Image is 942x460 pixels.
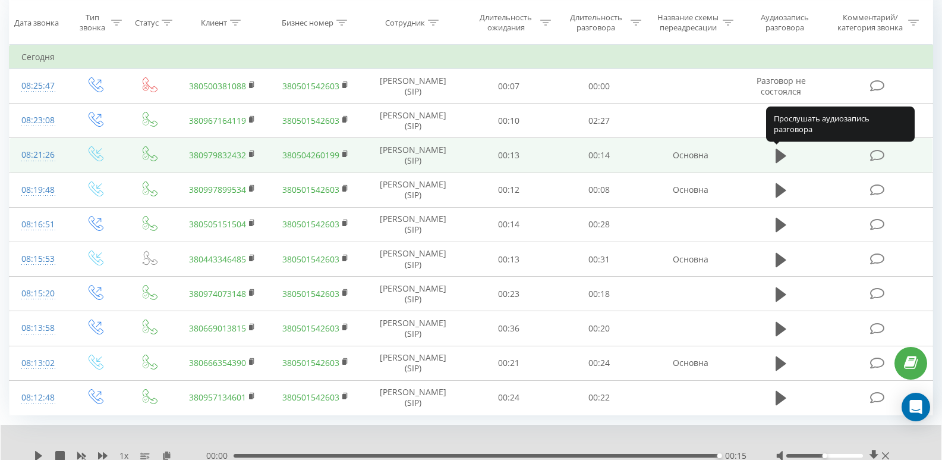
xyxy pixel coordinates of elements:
[14,17,59,27] div: Дата звонка
[189,149,246,161] a: 380979832432
[363,104,464,138] td: [PERSON_NAME] (SIP)
[644,242,738,277] td: Основна
[554,380,644,415] td: 00:22
[464,311,554,346] td: 00:36
[644,346,738,380] td: Основна
[21,213,55,236] div: 08:16:51
[565,12,628,33] div: Длительность разговора
[282,288,339,299] a: 380501542603
[21,282,55,305] div: 08:15:20
[554,207,644,242] td: 00:28
[464,173,554,207] td: 00:12
[201,17,227,27] div: Клиент
[748,12,821,33] div: Аудиозапись разговора
[656,12,720,33] div: Название схемы переадресации
[464,380,554,415] td: 00:24
[77,12,108,33] div: Тип звонка
[363,69,464,104] td: [PERSON_NAME] (SIP)
[554,104,644,138] td: 02:27
[21,352,55,375] div: 08:13:02
[189,392,246,403] a: 380957134601
[21,143,55,167] div: 08:21:26
[282,80,339,92] a: 380501542603
[189,323,246,334] a: 380669013815
[189,80,246,92] a: 380500381088
[21,317,55,340] div: 08:13:58
[757,75,806,97] span: Разговор не состоялся
[554,173,644,207] td: 00:08
[717,453,722,458] div: Accessibility label
[282,115,339,126] a: 380501542603
[363,207,464,242] td: [PERSON_NAME] (SIP)
[21,248,55,271] div: 08:15:53
[464,104,554,138] td: 00:10
[363,173,464,207] td: [PERSON_NAME] (SIP)
[554,69,644,104] td: 00:00
[189,218,246,230] a: 380505151504
[282,149,339,161] a: 380504260199
[464,346,554,380] td: 00:21
[189,115,246,126] a: 380967164119
[902,393,930,421] div: Open Intercom Messenger
[644,138,738,173] td: Основна
[554,242,644,277] td: 00:31
[464,69,554,104] td: 00:07
[836,12,905,33] div: Комментарий/категория звонка
[10,45,933,69] td: Сегодня
[363,380,464,415] td: [PERSON_NAME] (SIP)
[189,184,246,195] a: 380997899534
[464,138,554,173] td: 00:13
[766,107,915,142] div: Прослушать аудиозапись разговора
[21,179,55,202] div: 08:19:48
[363,242,464,277] td: [PERSON_NAME] (SIP)
[554,311,644,346] td: 00:20
[282,392,339,403] a: 380501542603
[21,109,55,132] div: 08:23:08
[21,386,55,409] div: 08:12:48
[282,17,333,27] div: Бизнес номер
[189,288,246,299] a: 380974073148
[554,138,644,173] td: 00:14
[363,346,464,380] td: [PERSON_NAME] (SIP)
[464,277,554,311] td: 00:23
[189,254,246,265] a: 380443346485
[282,323,339,334] a: 380501542603
[464,242,554,277] td: 00:13
[135,17,159,27] div: Статус
[385,17,425,27] div: Сотрудник
[282,357,339,368] a: 380501542603
[363,277,464,311] td: [PERSON_NAME] (SIP)
[282,184,339,195] a: 380501542603
[474,12,537,33] div: Длительность ожидания
[282,218,339,230] a: 380501542603
[823,453,827,458] div: Accessibility label
[644,173,738,207] td: Основна
[464,207,554,242] td: 00:14
[189,357,246,368] a: 380666354390
[554,277,644,311] td: 00:18
[363,138,464,173] td: [PERSON_NAME] (SIP)
[21,74,55,98] div: 08:25:47
[282,254,339,265] a: 380501542603
[363,311,464,346] td: [PERSON_NAME] (SIP)
[554,346,644,380] td: 00:24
